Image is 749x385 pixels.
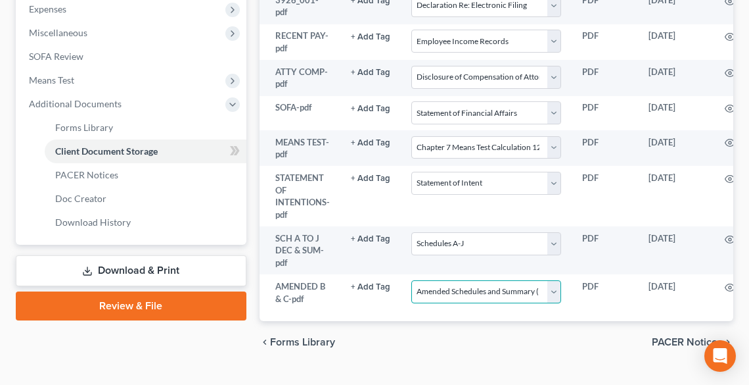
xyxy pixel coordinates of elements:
[45,163,246,187] a: PACER Notices
[260,166,340,226] td: STATEMENT OF INTENTIONS-pdf
[351,101,390,114] a: + Add Tag
[638,24,709,61] td: [DATE]
[260,274,340,311] td: AMENDED B & C-pdf
[572,24,638,61] td: PDF
[351,68,390,77] button: + Add Tag
[260,337,270,347] i: chevron_left
[704,340,736,372] div: Open Intercom Messenger
[572,96,638,130] td: PDF
[351,232,390,245] a: + Add Tag
[18,45,246,68] a: SOFA Review
[638,274,709,311] td: [DATE]
[45,211,246,234] a: Download History
[29,98,122,109] span: Additional Documents
[45,116,246,140] a: Forms Library
[260,24,340,61] td: RECENT PAY-pdf
[351,283,390,292] button: + Add Tag
[351,139,390,147] button: + Add Tag
[572,226,638,274] td: PDF
[638,60,709,96] td: [DATE]
[260,337,335,347] button: chevron_left Forms Library
[351,66,390,78] a: + Add Tag
[16,292,246,321] a: Review & File
[572,274,638,311] td: PDF
[260,226,340,274] td: SCH A TO J DEC & SUM-pdf
[351,174,390,183] button: + Add Tag
[351,105,390,113] button: + Add Tag
[572,130,638,167] td: PDF
[572,166,638,226] td: PDF
[351,30,390,42] a: + Add Tag
[45,140,246,163] a: Client Document Storage
[45,187,246,211] a: Doc Creator
[351,280,390,293] a: + Add Tag
[29,3,66,14] span: Expenses
[351,172,390,184] a: + Add Tag
[638,166,709,226] td: [DATE]
[638,130,709,167] td: [DATE]
[572,60,638,96] td: PDF
[260,130,340,167] td: MEANS TEST-pdf
[55,122,113,133] span: Forms Library
[260,60,340,96] td: ATTY COMP-pdf
[652,337,723,347] span: PACER Notices
[29,27,87,38] span: Miscellaneous
[55,145,158,157] span: Client Document Storage
[55,217,131,228] span: Download History
[351,235,390,244] button: + Add Tag
[351,33,390,41] button: + Add Tag
[638,96,709,130] td: [DATE]
[55,169,118,180] span: PACER Notices
[270,337,335,347] span: Forms Library
[351,136,390,149] a: + Add Tag
[29,74,74,86] span: Means Test
[638,226,709,274] td: [DATE]
[723,337,733,347] i: chevron_right
[260,96,340,130] td: SOFA-pdf
[652,337,733,347] button: PACER Notices chevron_right
[29,51,83,62] span: SOFA Review
[55,193,106,204] span: Doc Creator
[16,255,246,286] a: Download & Print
